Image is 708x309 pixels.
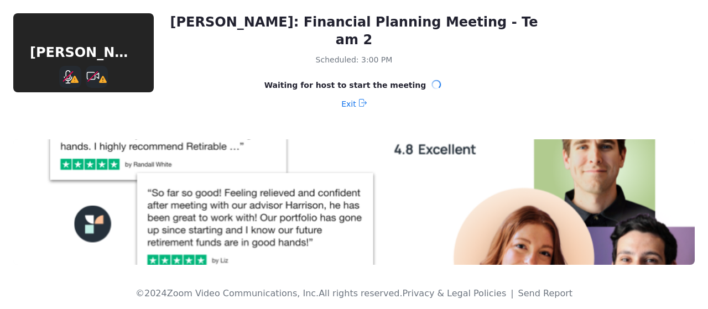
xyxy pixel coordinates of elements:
[86,66,108,88] button: Stop Video
[341,95,356,113] span: Exit
[402,288,506,298] a: Privacy & Legal Policies
[166,13,542,49] div: [PERSON_NAME]: Financial Planning Meeting - Team 2
[341,95,367,113] button: Exit
[144,288,167,298] span: 2024
[13,43,154,62] div: [PERSON_NAME]
[264,80,426,91] span: Waiting for host to start the meeting
[319,288,402,298] span: All rights reserved.
[518,287,572,300] button: Send Report
[136,288,144,298] span: ©
[167,288,319,298] span: Zoom Video Communications, Inc.
[13,139,695,265] img: waiting room background
[166,53,542,66] div: Scheduled: 3:00 PM
[511,288,513,298] span: |
[59,66,81,88] button: Mute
